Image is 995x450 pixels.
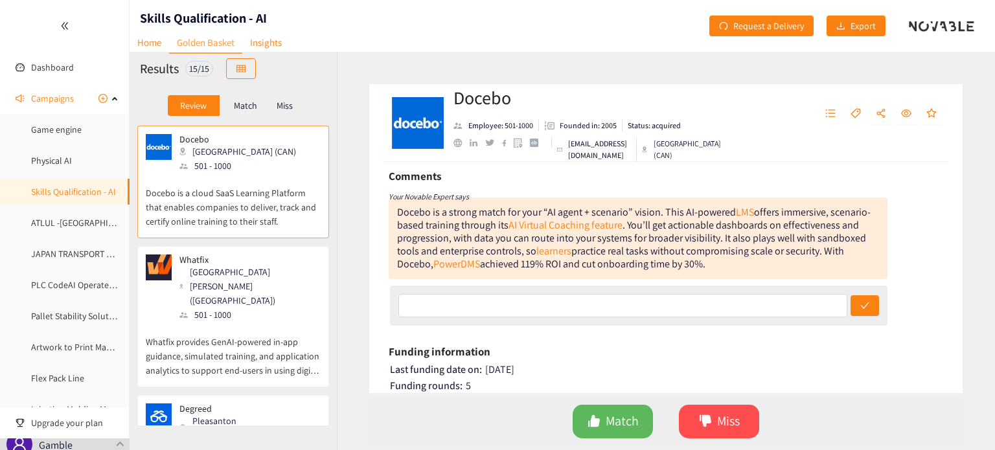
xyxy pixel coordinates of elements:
a: Flex Pack Line [31,372,84,384]
span: check [860,301,869,311]
div: . You’ll get actionable dashboards on effectiveness and progression, with data you can route into... [397,218,866,258]
span: sound [16,94,25,103]
span: table [236,64,246,74]
a: Game engine [31,124,82,135]
a: JAPAN TRANSPORT AGGREGATION PLATFORM [31,248,205,260]
span: star [926,108,937,120]
li: Founded in year [539,120,623,131]
div: Docebo is a strong match for your “AI agent + scenario” vision. This AI-powered [397,205,736,219]
a: LMS [736,205,754,219]
span: Export [851,19,876,33]
a: Physical AI [31,155,72,166]
a: linkedin [470,139,485,147]
a: ATLUL -[GEOGRAPHIC_DATA] [31,217,140,229]
button: check [851,295,879,316]
img: Snapshot of the company's website [146,254,172,280]
div: [GEOGRAPHIC_DATA][PERSON_NAME] ([GEOGRAPHIC_DATA]) [179,265,319,308]
span: tag [851,108,861,120]
p: Degreed [179,403,312,414]
p: Status: acquired [628,120,681,131]
span: trophy [16,418,25,427]
li: Employees [453,120,539,131]
iframe: Chat Widget [930,388,995,450]
button: share-alt [869,104,893,124]
span: redo [719,21,728,32]
p: Whatfix [179,254,312,265]
a: PLC CodeAI Operate Maintenance [31,279,160,291]
span: like [588,414,600,429]
div: practice real tasks without compromising scale or security. With Docebo, [397,244,844,271]
p: Match [234,100,257,111]
span: Funding rounds: [390,379,463,392]
button: eye [895,104,918,124]
button: downloadExport [827,16,886,36]
a: PowerDMS [433,257,480,271]
p: Employee: 501-1000 [468,120,533,131]
span: Campaigns [31,85,74,111]
a: Pallet Stability Solutions [31,310,125,322]
button: unordered-list [819,104,842,124]
div: 5 [390,379,944,392]
button: tag [844,104,867,124]
img: Snapshot of the company's website [146,134,172,160]
button: likeMatch [573,405,653,438]
button: redoRequest a Delivery [709,16,814,36]
div: offers immersive, scenario-based training through its [397,205,871,232]
span: dislike [699,414,712,429]
a: Artwork to Print Management [31,341,146,353]
a: Dashboard [31,62,74,73]
a: Skills Qualification - AI [31,186,116,197]
a: facebook [502,139,514,146]
span: share-alt [876,108,886,120]
button: dislikeMiss [679,405,759,438]
a: twitter [485,139,501,146]
p: Miss [277,100,293,111]
div: achieved 119% ROI and cut onboarding time by 30%. [480,257,705,271]
a: learners [536,244,571,258]
span: Miss [717,411,740,431]
span: Request a Delivery [733,19,804,33]
button: table [226,58,256,79]
span: Last funding date on: [390,363,482,376]
a: Injection Molding Model [31,403,124,415]
a: Home [130,32,169,52]
a: google maps [514,138,530,148]
img: Snapshot of the company's website [146,403,172,429]
span: Match [606,411,639,431]
span: eye [901,108,911,120]
i: Your Novable Expert says [389,192,469,201]
div: [GEOGRAPHIC_DATA] (CAN) [642,138,722,161]
h2: Results [140,60,179,78]
div: 501 - 1000 [179,159,304,173]
div: 501 - 1000 [179,308,319,322]
button: star [920,104,943,124]
h2: Docebo [453,85,715,111]
div: Pleasanton ([GEOGRAPHIC_DATA]) [179,414,319,442]
p: Docebo is a cloud SaaS Learning Platform that enables companies to deliver, track and certify onl... [146,173,321,229]
a: AI Virtual Coaching feature [509,218,623,232]
p: Docebo [179,134,296,144]
span: unordered-list [825,108,836,120]
h6: Funding information [389,342,490,361]
div: [GEOGRAPHIC_DATA] (CAN) [179,144,304,159]
span: download [836,21,845,32]
h6: Comments [389,166,441,186]
a: Insights [242,32,290,52]
a: website [453,139,470,147]
span: double-left [60,21,69,30]
h1: Skills Qualification - AI [140,9,267,27]
div: [DATE] [390,363,944,376]
a: crunchbase [530,139,546,147]
li: Status [623,120,681,131]
a: Golden Basket [169,32,242,54]
img: Company Logo [392,97,444,149]
span: plus-circle [98,94,108,103]
span: Upgrade your plan [31,410,119,436]
p: Whatfix provides GenAI-powered in-app guidance, simulated training, and application analytics to ... [146,322,321,377]
div: 15 / 15 [185,61,213,76]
